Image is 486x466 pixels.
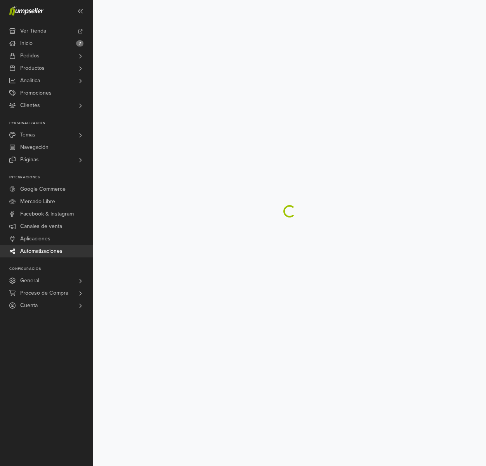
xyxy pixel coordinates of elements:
[20,287,68,299] span: Proceso de Compra
[20,25,46,37] span: Ver Tienda
[9,121,93,126] p: Personalización
[20,274,39,287] span: General
[20,183,66,195] span: Google Commerce
[20,208,74,220] span: Facebook & Instagram
[20,299,38,312] span: Cuenta
[9,175,93,180] p: Integraciones
[20,154,39,166] span: Páginas
[20,99,40,112] span: Clientes
[20,74,40,87] span: Analítica
[20,62,45,74] span: Productos
[20,50,40,62] span: Pedidos
[20,195,55,208] span: Mercado Libre
[20,87,52,99] span: Promociones
[20,141,49,154] span: Navegación
[20,245,62,257] span: Automatizaciones
[9,267,93,271] p: Configuración
[20,220,62,233] span: Canales de venta
[20,37,33,50] span: Inicio
[20,233,50,245] span: Aplicaciones
[20,129,35,141] span: Temas
[76,40,83,47] span: 7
